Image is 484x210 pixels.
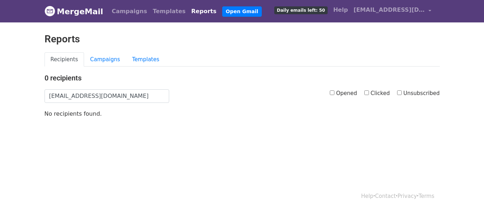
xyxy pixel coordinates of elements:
[109,4,150,19] a: Campaigns
[45,4,103,19] a: MergeMail
[45,110,440,117] p: No recipients found.
[354,6,425,14] span: [EMAIL_ADDRESS][DOMAIN_NAME]
[45,74,440,82] h4: 0 recipients
[45,6,55,16] img: MergeMail logo
[45,33,440,45] h2: Reports
[45,52,84,67] a: Recipients
[331,3,351,17] a: Help
[45,89,169,103] input: Search by email...
[150,4,188,19] a: Templates
[126,52,165,67] a: Templates
[271,3,330,17] a: Daily emails left: 50
[222,6,262,17] a: Open Gmail
[274,6,327,14] span: Daily emails left: 50
[364,90,369,95] input: Clicked
[188,4,219,19] a: Reports
[397,193,417,199] a: Privacy
[330,90,334,95] input: Opened
[397,89,440,98] label: Unsubscribed
[361,193,373,199] a: Help
[84,52,126,67] a: Campaigns
[448,176,484,210] iframe: Chat Widget
[375,193,396,199] a: Contact
[364,89,390,98] label: Clicked
[418,193,434,199] a: Terms
[330,89,357,98] label: Opened
[397,90,402,95] input: Unsubscribed
[351,3,434,20] a: [EMAIL_ADDRESS][DOMAIN_NAME]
